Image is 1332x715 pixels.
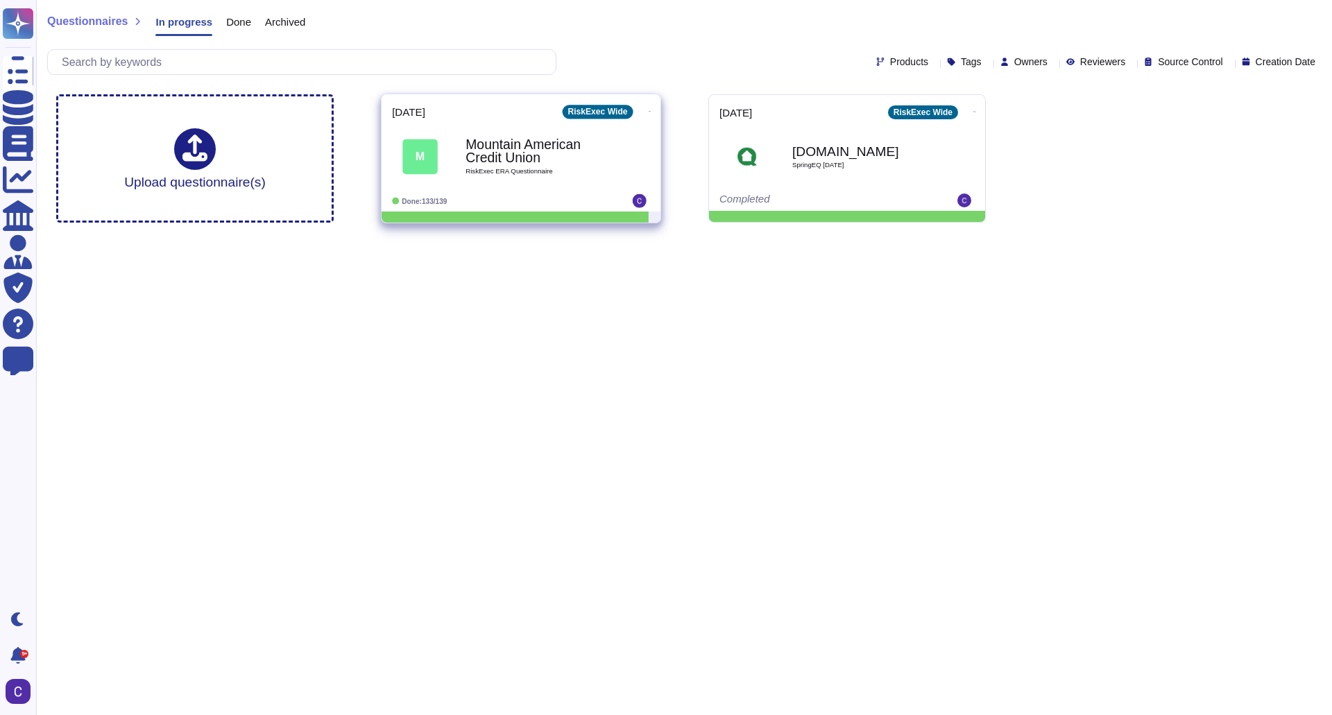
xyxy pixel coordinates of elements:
img: Logo [730,139,765,174]
span: [DATE] [719,107,752,118]
div: RiskExec Wide [562,105,633,119]
button: user [3,676,40,707]
span: RiskExec ERA Questionnaire [466,169,606,175]
input: Search by keywords [55,50,556,74]
span: [DATE] [392,107,425,117]
div: Upload questionnaire(s) [124,128,266,189]
img: user [957,193,971,207]
span: Tags [961,57,982,67]
span: Owners [1014,57,1048,67]
span: Creation Date [1256,57,1315,67]
b: [DOMAIN_NAME] [792,145,931,158]
span: Done: 133/139 [402,197,447,205]
span: Products [890,57,928,67]
div: M [402,139,438,174]
span: In progress [155,17,212,27]
div: Completed [719,193,889,207]
span: Source Control [1158,57,1222,67]
div: 9+ [20,650,28,658]
div: RiskExec Wide [888,105,958,119]
img: user [6,679,31,704]
span: Questionnaires [47,16,128,27]
b: Mountain American Credit Union [466,138,606,165]
img: user [633,194,647,208]
span: Reviewers [1080,57,1125,67]
span: SpringEQ [DATE] [792,162,931,169]
span: Done [226,17,251,27]
span: Archived [265,17,305,27]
